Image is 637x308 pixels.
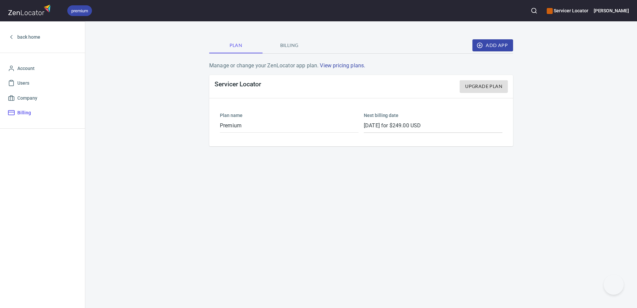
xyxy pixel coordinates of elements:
button: color-CE600E [547,8,553,14]
p: Premium [220,122,358,130]
span: premium [67,7,92,14]
span: Users [17,79,29,87]
span: Plan [213,41,259,50]
div: premium [67,5,92,16]
h6: Plan name [220,112,358,119]
span: back home [17,33,40,41]
button: Add App [472,39,513,52]
span: Account [17,64,35,73]
p: Manage or change your ZenLocator app plan. [209,62,513,70]
a: Company [5,91,80,106]
div: Manage your apps [547,3,588,18]
img: zenlocator [8,3,53,17]
a: Users [5,76,80,91]
h4: Servicer Locator [215,80,261,93]
span: Add App [478,41,508,50]
button: Upgrade Plan [460,80,508,93]
h6: Next billing date [364,112,502,119]
p: [DATE] for $249.00 USD [364,122,502,130]
button: [PERSON_NAME] [594,3,629,18]
span: Billing [267,41,312,50]
h6: [PERSON_NAME] [594,7,629,14]
iframe: Help Scout Beacon - Open [604,275,624,295]
span: Company [17,94,37,102]
a: View pricing plans. [320,62,365,69]
a: Account [5,61,80,76]
span: Billing [17,109,31,117]
span: Upgrade Plan [465,82,502,91]
a: back home [5,30,80,45]
a: Billing [5,105,80,120]
h6: Servicer Locator [547,7,588,14]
